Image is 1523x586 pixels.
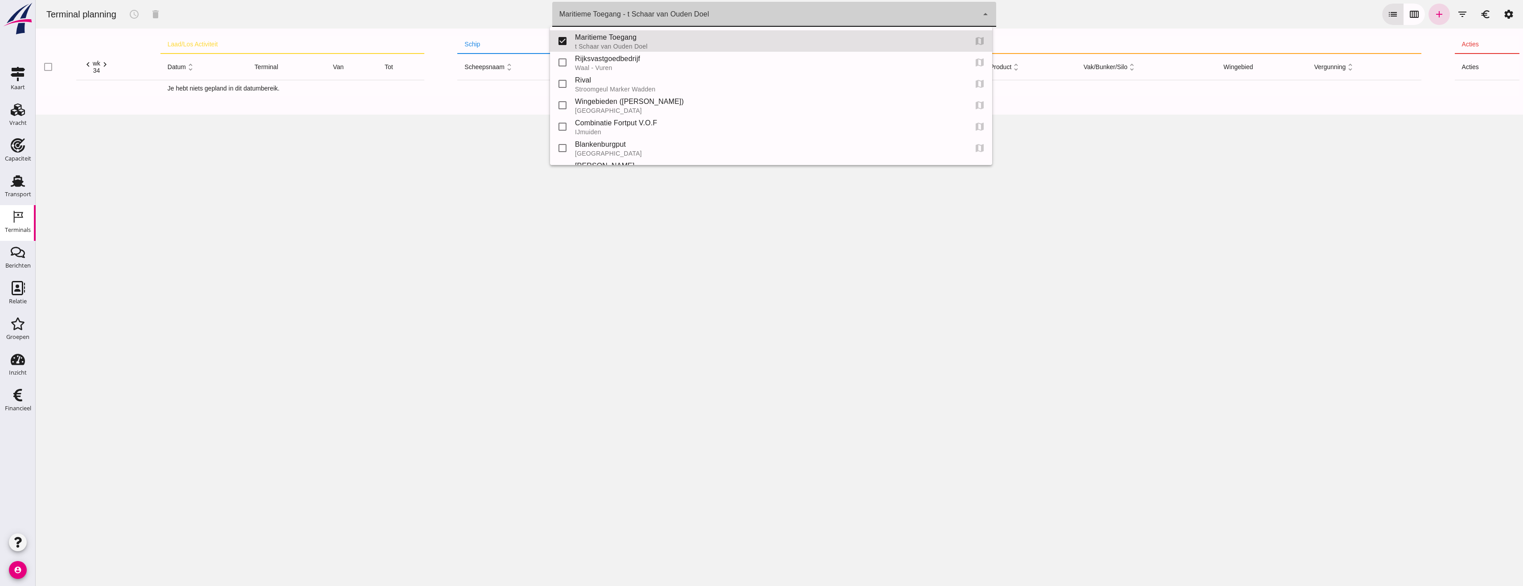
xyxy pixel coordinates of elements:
div: wk [57,60,65,67]
div: Transport [5,191,31,197]
i: arrow_drop_down [944,9,955,20]
td: Je hebt niets gepland in dit datumbereik. [125,80,1484,96]
i: chevron_right [65,60,74,69]
th: bestemming [620,54,721,80]
div: Groepen [6,334,29,340]
th: acties [1419,54,1484,80]
i: unfold_more [976,62,985,72]
div: Inzicht [9,370,27,376]
th: wingebied [1181,54,1271,80]
div: Capaciteit [5,156,31,161]
span: vak/bunker/silo [1048,63,1101,70]
th: laad/los activiteit [125,36,389,54]
i: calendar_view_week [1373,9,1384,20]
div: Relatie [9,298,27,304]
div: Terminals [5,227,31,233]
div: Terminal planning [4,8,88,21]
i: unfold_more [1092,62,1101,72]
th: product [754,36,1386,54]
th: tot [342,54,389,80]
th: terminal [212,54,290,80]
th: status [554,54,620,80]
div: Vracht [9,120,27,126]
span: datum [132,63,160,70]
span: vergunning [1279,63,1320,70]
div: 34 [57,67,65,74]
span: product [954,63,985,70]
th: van [290,54,342,80]
i: account_circle [9,561,27,579]
th: schip [422,36,721,54]
i: filter_list [1421,9,1432,20]
i: euro [1445,9,1455,20]
i: unfold_more [469,62,478,72]
i: add [1398,9,1409,20]
div: Berichten [5,263,31,268]
img: logo-small.a267ee39.svg [2,2,34,35]
div: Financieel [5,405,31,411]
span: scheepsnaam [429,63,478,70]
i: chevron_left [48,60,57,69]
div: Kaart [11,84,25,90]
i: list [1352,9,1363,20]
i: settings [1468,9,1478,20]
th: cumulatief [856,54,947,80]
i: unfold_more [1310,62,1319,72]
th: hoeveelheid [754,54,856,80]
th: acties [1419,36,1484,54]
div: Maritieme Toegang - t Schaar van Ouden Doel [524,9,673,20]
i: unfold_more [150,62,160,72]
